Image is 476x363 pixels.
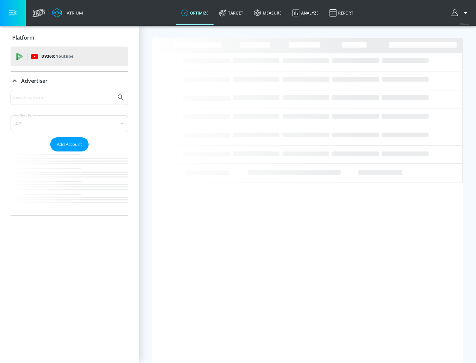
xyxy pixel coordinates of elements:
[11,28,128,47] div: Platform
[52,8,83,18] a: Atrium
[56,53,73,60] p: Youtube
[11,151,128,215] nav: list of Advertiser
[11,90,128,215] div: Advertiser
[21,77,48,84] p: Advertiser
[11,47,128,66] div: DV360: Youtube
[176,1,214,25] a: optimize
[57,141,82,148] span: Add Account
[64,10,83,16] div: Atrium
[11,72,128,90] div: Advertiser
[249,1,287,25] a: measure
[12,34,34,41] p: Platform
[41,53,73,60] p: DV360:
[214,1,249,25] a: Target
[287,1,324,25] a: Analyze
[19,113,33,117] label: Sort By
[324,1,359,25] a: Report
[460,22,469,25] span: v 4.25.2
[13,93,113,102] input: Search by name
[50,137,89,151] button: Add Account
[11,115,128,132] div: A-Z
